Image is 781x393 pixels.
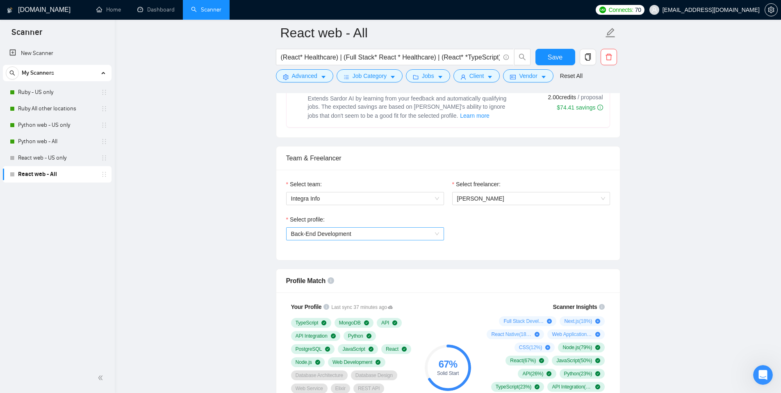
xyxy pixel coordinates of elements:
[137,6,175,13] a: dashboardDashboard
[355,372,393,379] span: Database Design
[392,320,397,325] span: check-circle
[101,105,107,112] span: holder
[562,344,592,351] span: Node.js ( 79 %)
[402,347,407,352] span: check-circle
[457,195,504,202] span: [PERSON_NAME]
[765,3,778,16] button: setting
[191,6,221,13] a: searchScanner
[564,318,592,324] span: Next.js ( 18 %)
[599,7,606,13] img: upwork-logo.png
[601,49,617,65] button: delete
[599,304,605,310] span: info-circle
[535,384,540,389] span: check-circle
[753,365,773,385] iframe: Intercom live chat
[514,49,531,65] button: search
[276,69,333,82] button: settingAdvancedcaret-down
[6,70,18,76] span: search
[469,71,484,80] span: Client
[595,319,600,324] span: plus-circle
[18,117,96,133] a: Python web - US only
[344,74,349,80] span: bars
[422,71,434,80] span: Jobs
[460,111,490,120] span: Learn more
[546,371,551,376] span: check-circle
[503,318,544,324] span: Full Stack Development ( 75 %)
[18,150,96,166] a: React web - US only
[535,332,540,337] span: plus-circle
[290,215,325,224] span: Select profile:
[552,384,592,390] span: API Integration ( 22 %)
[6,66,19,80] button: search
[3,45,112,62] li: New Scanner
[308,95,507,119] span: Extends Sardor AI by learning from your feedback and automatically qualifying jobs. The expected ...
[597,105,603,110] span: info-circle
[358,385,380,392] span: REST API
[595,358,600,363] span: check-circle
[291,192,439,205] span: Integra Info
[515,53,530,61] span: search
[548,93,576,102] span: 2.00 credits
[503,69,553,82] button: idcardVendorcaret-down
[296,320,319,326] span: TypeScript
[413,74,419,80] span: folder
[101,171,107,178] span: holder
[339,320,361,326] span: MongoDB
[406,69,450,82] button: folderJobscaret-down
[18,133,96,150] a: Python web - All
[522,370,543,377] span: API ( 26 %)
[364,320,369,325] span: check-circle
[5,26,49,43] span: Scanner
[547,319,552,324] span: plus-circle
[3,65,112,183] li: My Scanners
[487,74,493,80] span: caret-down
[328,277,334,284] span: info-circle
[564,370,592,377] span: Python ( 23 %)
[601,53,617,61] span: delete
[425,371,471,376] div: Solid Start
[96,6,121,13] a: homeHome
[9,45,105,62] a: New Scanner
[280,23,603,43] input: Scanner name...
[496,384,532,390] span: TypeScript ( 23 %)
[296,333,328,339] span: API Integration
[425,359,471,369] div: 67 %
[519,71,537,80] span: Vendor
[560,71,583,80] a: Reset All
[510,357,536,364] span: React ( 67 %)
[335,385,346,392] span: Elixir
[101,155,107,161] span: holder
[296,372,343,379] span: Database Architecture
[283,74,289,80] span: setting
[453,69,500,82] button: userClientcaret-down
[519,344,542,351] span: CSS ( 12 %)
[765,7,778,13] a: setting
[348,333,363,339] span: Python
[331,334,336,338] span: check-circle
[18,166,96,183] a: React web - All
[595,345,600,350] span: check-circle
[296,359,312,366] span: Node.js
[22,65,54,81] span: My Scanners
[101,138,107,145] span: holder
[331,304,393,311] span: Last sync 37 minutes ago
[595,332,600,337] span: plus-circle
[286,277,326,284] span: Profile Match
[101,122,107,128] span: holder
[595,384,600,389] span: check-circle
[491,331,531,338] span: React Native ( 18 %)
[557,103,603,112] div: $74.41 savings
[321,320,326,325] span: check-circle
[539,358,544,363] span: check-circle
[510,74,516,80] span: idcard
[291,231,351,237] span: Back-End Development
[376,360,380,365] span: check-circle
[332,359,373,366] span: Web Development
[556,357,592,364] span: JavaScript ( 50 %)
[286,180,322,189] label: Select team:
[7,4,13,17] img: logo
[369,347,373,352] span: check-circle
[101,89,107,96] span: holder
[390,74,396,80] span: caret-down
[337,69,403,82] button: barsJob Categorycaret-down
[635,5,641,14] span: 70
